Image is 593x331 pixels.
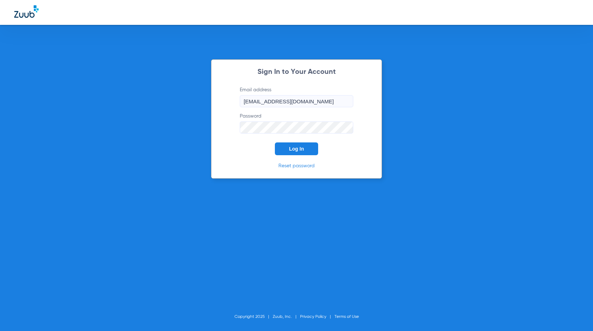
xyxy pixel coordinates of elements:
label: Email address [240,86,353,107]
h2: Sign In to Your Account [229,69,364,76]
input: Email address [240,95,353,107]
li: Zuub, Inc. [273,313,300,320]
li: Copyright 2025 [234,313,273,320]
a: Privacy Policy [300,315,326,319]
iframe: Chat Widget [558,297,593,331]
img: Zuub Logo [14,5,39,18]
input: Password [240,121,353,134]
button: Log In [275,142,318,155]
a: Terms of Use [334,315,359,319]
a: Reset password [278,163,315,168]
label: Password [240,113,353,134]
span: Log In [289,146,304,152]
